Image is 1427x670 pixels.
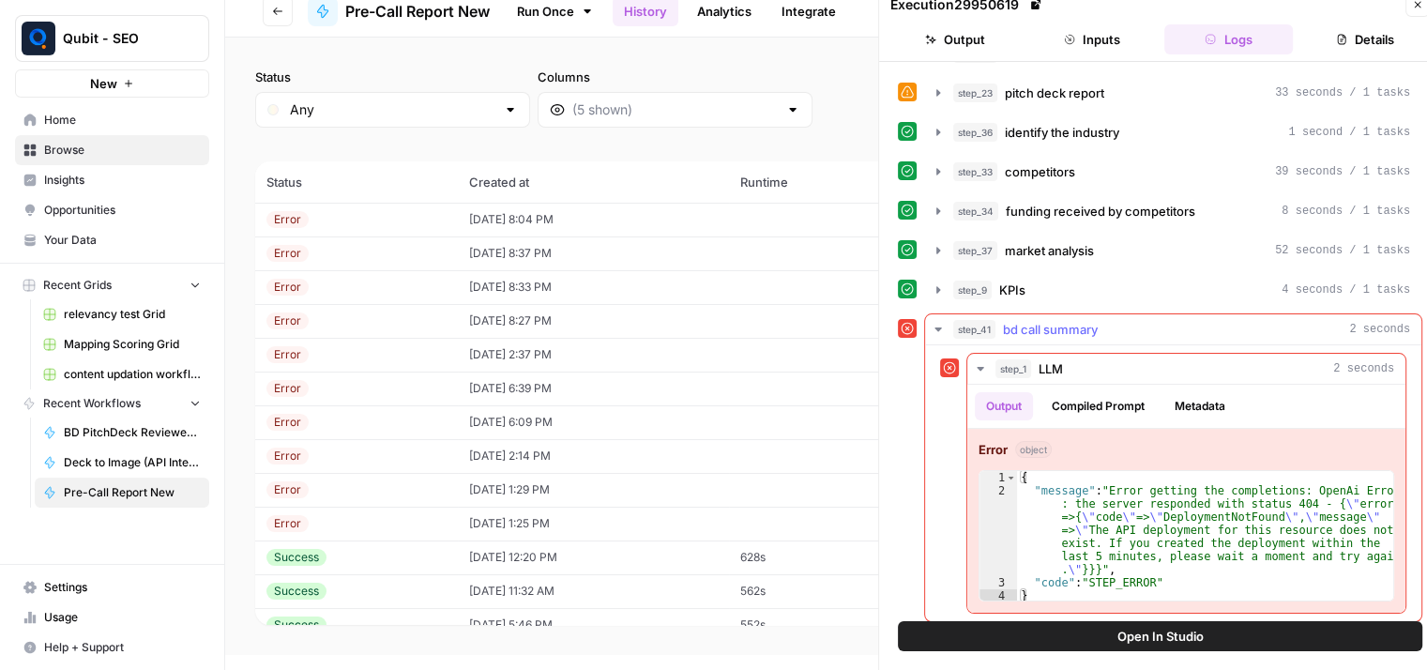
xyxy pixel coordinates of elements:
[15,389,209,418] button: Recent Workflows
[44,172,201,189] span: Insights
[925,196,1421,226] button: 8 seconds / 1 tasks
[266,211,309,228] div: Error
[1333,360,1394,377] span: 2 seconds
[1005,241,1094,260] span: market analysis
[15,135,209,165] a: Browse
[729,608,902,642] td: 552s
[266,448,309,464] div: Error
[44,232,201,249] span: Your Data
[979,440,1008,459] strong: Error
[729,161,902,203] th: Runtime
[458,574,730,608] td: [DATE] 11:32 AM
[15,572,209,602] a: Settings
[266,617,326,633] div: Success
[1288,124,1410,141] span: 1 second / 1 tasks
[967,354,1405,384] button: 2 seconds
[1005,84,1104,102] span: pitch deck report
[953,281,992,299] span: step_9
[979,484,1017,576] div: 2
[64,454,201,471] span: Deck to Image (API Integration)
[44,202,201,219] span: Opportunities
[266,312,309,329] div: Error
[43,395,141,412] span: Recent Workflows
[1117,627,1204,646] span: Open In Studio
[44,142,201,159] span: Browse
[953,241,997,260] span: step_37
[979,471,1017,484] div: 1
[953,162,997,181] span: step_33
[458,203,730,236] td: [DATE] 8:04 PM
[63,29,176,48] span: Qubit - SEO
[90,74,117,93] span: New
[290,100,495,119] input: Any
[1275,242,1410,259] span: 52 seconds / 1 tasks
[729,574,902,608] td: 562s
[458,372,730,405] td: [DATE] 6:39 PM
[979,589,1017,602] div: 4
[1275,84,1410,101] span: 33 seconds / 1 tasks
[925,157,1421,187] button: 39 seconds / 1 tasks
[1282,203,1410,220] span: 8 seconds / 1 tasks
[458,270,730,304] td: [DATE] 8:33 PM
[995,359,1031,378] span: step_1
[458,439,730,473] td: [DATE] 2:14 PM
[266,346,309,363] div: Error
[35,418,209,448] a: BD PitchDeck Reviewer (Updated)
[255,68,530,86] label: Status
[35,329,209,359] a: Mapping Scoring Grid
[266,380,309,397] div: Error
[1006,471,1016,484] span: Toggle code folding, rows 1 through 4
[1006,202,1195,221] span: funding received by competitors
[15,105,209,135] a: Home
[925,78,1421,108] button: 33 seconds / 1 tasks
[1039,359,1063,378] span: LLM
[1003,320,1098,339] span: bd call summary
[15,225,209,255] a: Your Data
[999,281,1025,299] span: KPIs
[1005,162,1075,181] span: competitors
[967,385,1405,613] div: 2 seconds
[458,541,730,574] td: [DATE] 12:20 PM
[15,195,209,225] a: Opportunities
[898,621,1422,651] button: Open In Studio
[266,414,309,431] div: Error
[64,424,201,441] span: BD PitchDeck Reviewer (Updated)
[255,161,458,203] th: Status
[890,24,1020,54] button: Output
[458,161,730,203] th: Created at
[22,22,55,55] img: Qubit - SEO Logo
[458,507,730,541] td: [DATE] 1:25 PM
[1027,24,1157,54] button: Inputs
[953,123,997,142] span: step_36
[35,359,209,389] a: content updation workflow
[44,579,201,596] span: Settings
[538,68,812,86] label: Columns
[458,304,730,338] td: [DATE] 8:27 PM
[1349,321,1410,338] span: 2 seconds
[975,392,1033,420] button: Output
[925,314,1421,344] button: 2 seconds
[266,245,309,262] div: Error
[1275,163,1410,180] span: 39 seconds / 1 tasks
[35,299,209,329] a: relevancy test Grid
[64,336,201,353] span: Mapping Scoring Grid
[15,602,209,632] a: Usage
[953,84,997,102] span: step_23
[15,69,209,98] button: New
[64,366,201,383] span: content updation workflow
[255,128,1397,161] span: (20 records)
[266,583,326,600] div: Success
[44,112,201,129] span: Home
[44,639,201,656] span: Help + Support
[15,632,209,662] button: Help + Support
[458,338,730,372] td: [DATE] 2:37 PM
[1005,123,1119,142] span: identify the industry
[953,320,995,339] span: step_41
[64,484,201,501] span: Pre-Call Report New
[1163,392,1237,420] button: Metadata
[266,515,309,532] div: Error
[458,473,730,507] td: [DATE] 1:29 PM
[729,541,902,574] td: 628s
[43,277,112,294] span: Recent Grids
[979,576,1017,589] div: 3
